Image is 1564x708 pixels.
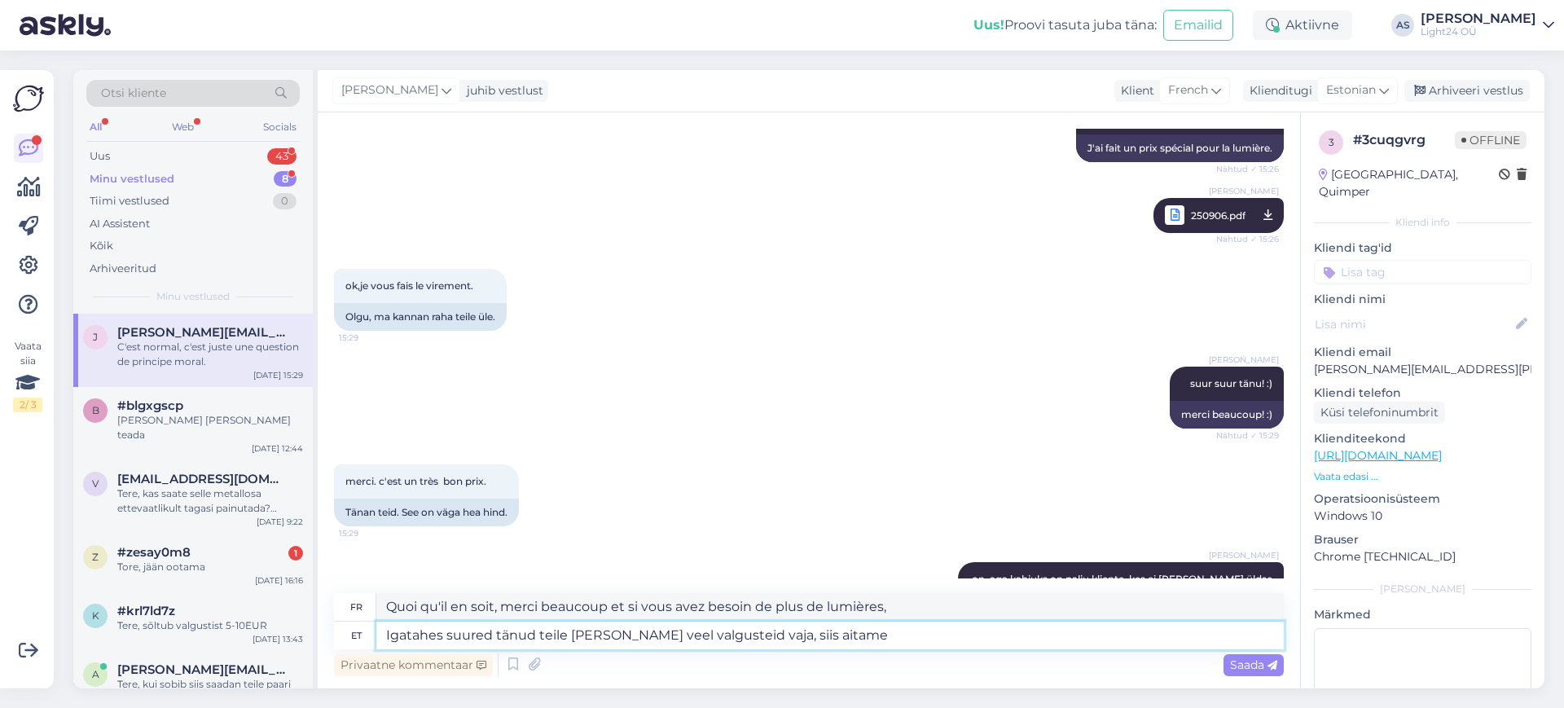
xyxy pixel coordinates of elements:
[90,216,150,232] div: AI Assistent
[1253,11,1352,40] div: Aktiivne
[1230,657,1277,672] span: Saada
[1114,82,1154,99] div: Klient
[1209,549,1279,561] span: [PERSON_NAME]
[117,604,175,618] span: #krl7ld7z
[339,527,400,539] span: 15:29
[1314,490,1531,508] p: Operatsioonisüsteem
[1319,166,1499,200] div: [GEOGRAPHIC_DATA], Quimper
[1209,354,1279,366] span: [PERSON_NAME]
[1421,12,1536,25] div: [PERSON_NAME]
[117,545,191,560] span: #zesay0m8
[972,573,1275,614] span: on, aga kahjuks on palju kliente, kes ei [PERSON_NAME] üldse teada andnud, et said ühe toote rohk...
[13,398,42,412] div: 2 / 3
[273,193,297,209] div: 0
[1326,81,1376,99] span: Estonian
[1314,215,1531,230] div: Kliendi info
[117,662,287,677] span: a.merkulov@gkabox.com
[1314,531,1531,548] p: Brauser
[1314,402,1445,424] div: Küsi telefoninumbrit
[1353,130,1455,150] div: # 3cuqgvrg
[90,171,174,187] div: Minu vestlused
[13,83,44,114] img: Askly Logo
[334,499,519,526] div: Tänan teid. See on väga hea hind.
[117,340,303,369] div: C'est normal, c'est juste une question de principe moral.
[117,472,287,486] span: v_klein80@yahoo.de
[252,442,303,455] div: [DATE] 12:44
[345,475,486,487] span: merci. c'est un très bon prix.
[288,546,303,561] div: 1
[1216,163,1279,175] span: Nähtud ✓ 15:26
[1314,469,1531,484] p: Vaata edasi ...
[260,117,300,138] div: Socials
[1314,291,1531,308] p: Kliendi nimi
[90,148,110,165] div: Uus
[1314,260,1531,284] input: Lisa tag
[1209,185,1279,197] span: [PERSON_NAME]
[86,117,105,138] div: All
[376,593,1284,621] textarea: Quoi qu'il en soit, merci beaucoup et si vous avez besoin de plus de lumières,
[156,289,230,304] span: Minu vestlused
[253,369,303,381] div: [DATE] 15:29
[341,81,438,99] span: [PERSON_NAME]
[1329,136,1334,148] span: 3
[267,148,297,165] div: 43
[257,516,303,528] div: [DATE] 9:22
[350,593,362,621] div: fr
[460,82,543,99] div: juhib vestlust
[1153,198,1284,233] a: [PERSON_NAME]250906.pdfNähtud ✓ 15:26
[1391,14,1414,37] div: AS
[92,404,99,416] span: b
[973,17,1004,33] b: Uus!
[1314,548,1531,565] p: Chrome [TECHNICAL_ID]
[253,633,303,645] div: [DATE] 13:43
[92,477,99,490] span: v
[117,486,303,516] div: Tere, kas saate selle metallosa ettevaatlikult tagasi painutada? Saadame teile uue klaasi
[274,171,297,187] div: 8
[1314,385,1531,402] p: Kliendi telefon
[1314,344,1531,361] p: Kliendi email
[1421,25,1536,38] div: Light24 OÜ
[92,551,99,563] span: z
[1314,448,1442,463] a: [URL][DOMAIN_NAME]
[1216,429,1279,442] span: Nähtud ✓ 15:29
[345,279,473,292] span: ok,je vous fais le virement.
[117,398,183,413] span: #blgxgscp
[255,574,303,587] div: [DATE] 16:16
[1314,430,1531,447] p: Klienditeekond
[117,413,303,442] div: [PERSON_NAME] [PERSON_NAME] teada
[334,654,493,676] div: Privaatne kommentaar
[1421,12,1554,38] a: [PERSON_NAME]Light24 OÜ
[90,238,113,254] div: Kõik
[1243,82,1312,99] div: Klienditugi
[92,668,99,680] span: a
[1315,315,1513,333] input: Lisa nimi
[1170,401,1284,429] div: merci beaucoup! :)
[1216,229,1279,249] span: Nähtud ✓ 15:26
[1314,606,1531,623] p: Märkmed
[351,622,362,649] div: et
[1190,377,1272,389] span: suur suur tänu! :)
[339,332,400,344] span: 15:29
[1314,582,1531,596] div: [PERSON_NAME]
[13,339,42,412] div: Vaata siia
[117,618,303,633] div: Tere, sõltub valgustist 5-10EUR
[1191,205,1245,226] span: 250906.pdf
[334,303,507,331] div: Olgu, ma kannan raha teile üle.
[117,677,303,706] div: Tere, kui sobib siis saadan teile paari tunni pärast ideed emailile
[117,325,287,340] span: jean-louissophie.legendre-bizet@sfr.fr
[376,622,1284,649] textarea: Igatahes suured tänud teile [PERSON_NAME] veel valgusteid vaja, siis aitame
[92,609,99,622] span: k
[101,85,166,102] span: Otsi kliente
[1163,10,1233,41] button: Emailid
[1314,508,1531,525] p: Windows 10
[169,117,197,138] div: Web
[90,193,169,209] div: Tiimi vestlused
[1455,131,1527,149] span: Offline
[973,15,1157,35] div: Proovi tasuta juba täna:
[1076,134,1284,162] div: J'ai fait un prix spécial pour la lumière.
[90,261,156,277] div: Arhiveeritud
[1404,80,1530,102] div: Arhiveeri vestlus
[1314,361,1531,378] p: [PERSON_NAME][EMAIL_ADDRESS][PERSON_NAME][DOMAIN_NAME]
[117,560,303,574] div: Tore, jään ootama
[1314,240,1531,257] p: Kliendi tag'id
